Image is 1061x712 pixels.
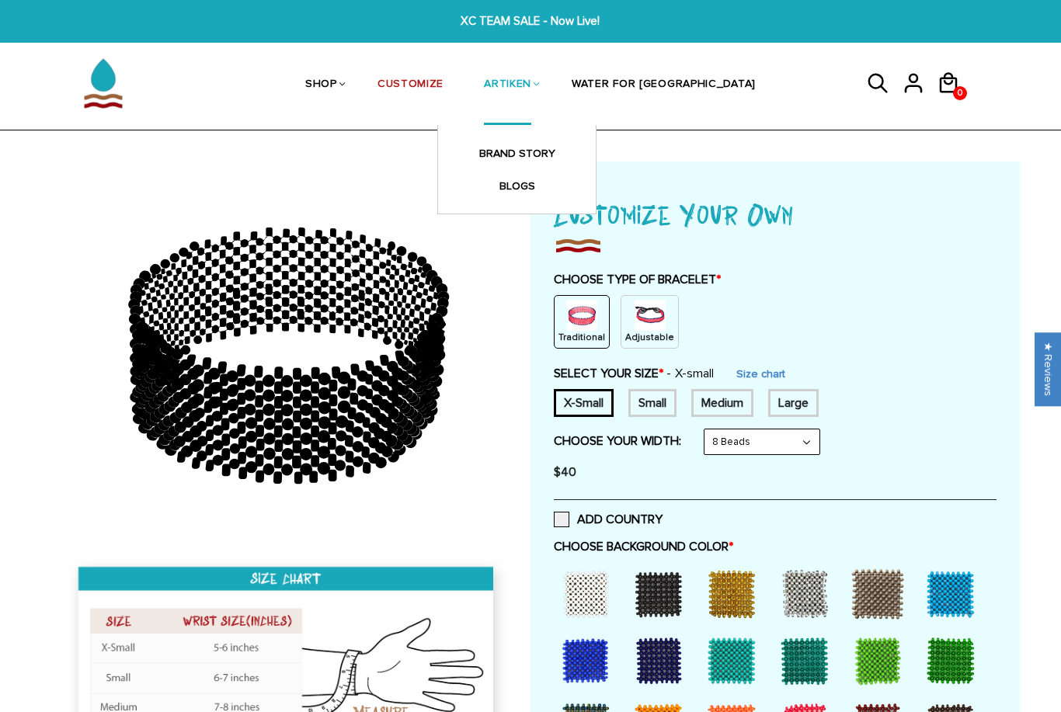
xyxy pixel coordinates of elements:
div: Light Green [846,629,916,691]
div: Kenya Green [919,629,989,691]
p: Adjustable [625,331,674,344]
div: Turquoise [700,629,770,691]
span: $40 [554,464,576,480]
div: 8 inches [768,389,819,417]
div: Non String [554,295,610,349]
div: Click to open Judge.me floating reviews tab [1035,332,1061,406]
div: 7.5 inches [691,389,753,417]
span: X-small [666,366,714,381]
div: Sky Blue [919,562,989,624]
div: 6 inches [554,389,614,417]
label: ADD COUNTRY [554,512,663,527]
div: Teal [773,629,843,691]
div: Black [627,562,697,624]
div: Gold [700,562,770,624]
a: BRAND STORY [446,137,588,170]
span: 0 [954,82,966,105]
img: string.PNG [635,300,666,331]
label: CHOOSE BACKGROUND COLOR [554,539,997,554]
a: Size chart [736,367,785,380]
a: 0 [937,99,972,102]
div: Dark Blue [627,629,697,691]
a: ARTIKEN [484,45,531,125]
p: Traditional [558,331,605,344]
img: imgboder_100x.png [554,234,602,256]
span: XC TEAM SALE - Now Live! [328,12,733,30]
label: CHOOSE YOUR WIDTH: [554,433,681,449]
div: 7 inches [628,389,677,417]
div: Grey [846,562,916,624]
a: CUSTOMIZE [377,45,444,125]
label: SELECT YOUR SIZE [554,366,714,381]
div: Silver [773,562,843,624]
div: String [621,295,679,349]
img: non-string.png [566,300,597,331]
label: CHOOSE TYPE OF BRACELET [554,272,997,287]
h1: Customize Your Own [554,193,997,234]
a: WATER FOR [GEOGRAPHIC_DATA] [572,45,756,125]
div: White [554,562,624,624]
a: SHOP [305,45,337,125]
a: BLOGS [446,170,588,203]
div: Bush Blue [554,629,624,691]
